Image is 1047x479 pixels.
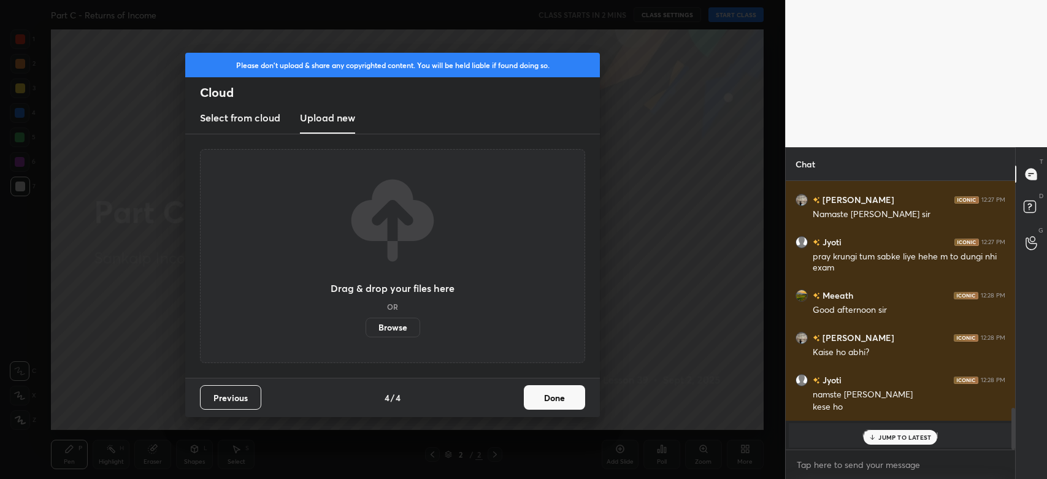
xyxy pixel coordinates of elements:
img: iconic-dark.1390631f.png [954,292,978,299]
img: f38e0d48d3da455eb587ff506802c407.jpg [796,194,808,206]
button: Done [524,385,585,410]
div: 12:28 PM [981,334,1005,342]
img: iconic-dark.1390631f.png [954,334,978,342]
button: Previous [200,385,261,410]
div: 12:27 PM [981,196,1005,204]
div: pray krungi tum sabke liye hehe m to dungi nhi exam [813,251,1005,274]
h6: Jyoti [820,374,842,386]
div: Please don't upload & share any copyrighted content. You will be held liable if found doing so. [185,53,600,77]
img: default.png [796,374,808,386]
div: Kaise ho abhi? [813,347,1005,359]
div: kese ho [813,401,1005,413]
h6: Jyoti [820,236,842,248]
img: no-rating-badge.077c3623.svg [813,197,820,204]
p: T [1040,157,1043,166]
div: Good afternoon sir [813,304,1005,316]
div: namste [PERSON_NAME] [813,389,1005,401]
h6: [PERSON_NAME] [820,331,894,344]
h4: / [391,391,394,404]
div: 12:28 PM [981,292,1005,299]
div: grid [786,181,1015,450]
img: iconic-dark.1390631f.png [954,239,979,246]
div: 12:27 PM [981,239,1005,246]
h6: Meeath [820,289,853,302]
img: default.png [796,236,808,248]
h6: [PERSON_NAME] [820,193,894,206]
img: iconic-dark.1390631f.png [954,377,978,384]
p: D [1039,191,1043,201]
h3: Upload new [300,110,355,125]
h5: OR [387,303,398,310]
img: no-rating-badge.077c3623.svg [813,293,820,299]
h4: 4 [396,391,401,404]
p: JUMP TO LATEST [878,434,931,441]
img: 3 [862,429,875,442]
h2: Cloud [200,85,600,101]
div: Namaste [PERSON_NAME] sir [813,209,1005,221]
p: Chat [786,148,825,180]
img: f38e0d48d3da455eb587ff506802c407.jpg [796,332,808,344]
img: b537c7b5524d4107a53ab31f909b35fa.jpg [796,289,808,302]
img: no-rating-badge.077c3623.svg [813,335,820,342]
h3: Drag & drop your files here [331,283,454,293]
div: 12:28 PM [981,377,1005,384]
img: iconic-dark.1390631f.png [954,196,979,204]
img: no-rating-badge.077c3623.svg [813,239,820,246]
h3: Select from cloud [200,110,280,125]
img: no-rating-badge.077c3623.svg [813,377,820,384]
p: G [1038,226,1043,235]
h4: 4 [385,391,389,404]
